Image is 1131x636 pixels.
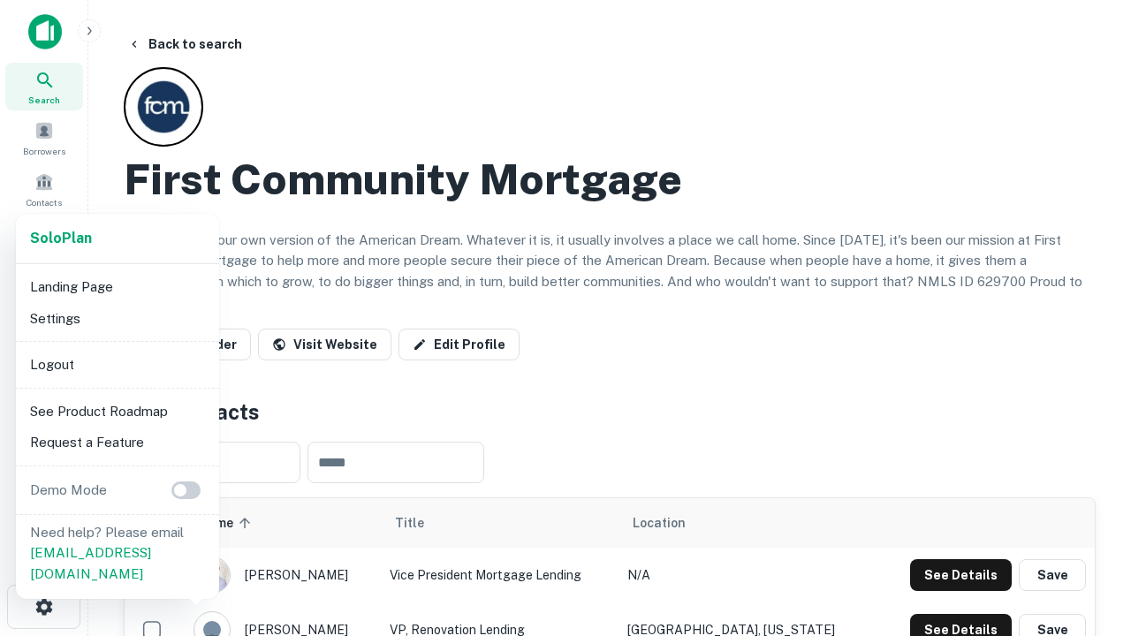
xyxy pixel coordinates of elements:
a: [EMAIL_ADDRESS][DOMAIN_NAME] [30,545,151,581]
strong: Solo Plan [30,230,92,246]
li: Settings [23,303,212,335]
a: SoloPlan [30,228,92,249]
li: Logout [23,349,212,381]
iframe: Chat Widget [1043,438,1131,523]
p: Need help? Please email [30,522,205,585]
li: Landing Page [23,271,212,303]
li: Request a Feature [23,427,212,458]
li: See Product Roadmap [23,396,212,428]
p: Demo Mode [23,480,114,501]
